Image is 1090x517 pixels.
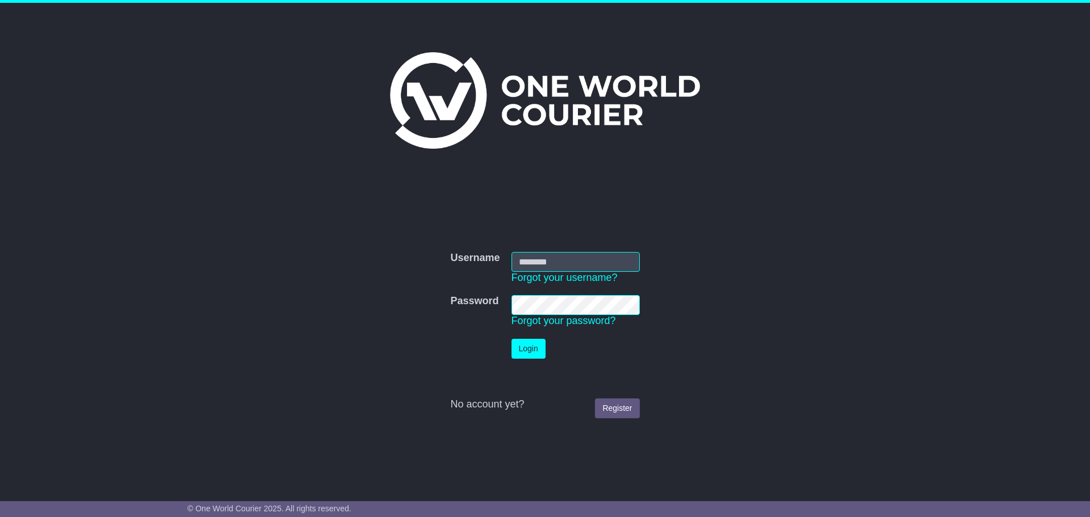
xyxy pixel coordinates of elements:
label: Password [450,295,498,308]
label: Username [450,252,500,264]
a: Register [595,398,639,418]
button: Login [512,339,546,359]
a: Forgot your username? [512,272,618,283]
img: One World [390,52,700,149]
span: © One World Courier 2025. All rights reserved. [187,504,351,513]
a: Forgot your password? [512,315,616,326]
div: No account yet? [450,398,639,411]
